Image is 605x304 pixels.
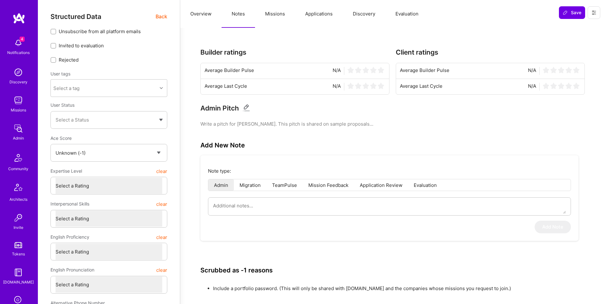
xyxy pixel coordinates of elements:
[13,13,25,24] img: logo
[205,67,254,75] span: Average Builder Pulse
[363,67,369,73] img: star
[20,37,25,42] span: 4
[558,83,564,89] img: star
[528,67,536,75] span: N/A
[50,13,101,21] span: Structured Data
[50,71,70,77] label: User tags
[56,117,89,123] span: Select a Status
[12,94,25,107] img: teamwork
[266,179,303,191] li: TeamPulse
[200,104,239,112] h3: Admin Pitch
[50,198,89,210] span: Interpersonal Skills
[205,83,247,91] span: Average Last Cycle
[303,179,354,191] li: Mission Feedback
[200,266,273,274] h3: Scrubbed as -1 reasons
[59,57,79,63] span: Rejected
[11,150,26,165] img: Community
[59,28,141,35] span: Unsubscribe from all platform emails
[347,83,354,89] img: star
[333,83,341,91] span: N/A
[563,9,581,16] span: Save
[12,266,25,279] img: guide book
[535,221,571,233] button: Add Note
[573,67,579,73] img: star
[408,179,442,191] li: Evaluation
[355,67,361,73] img: star
[156,165,167,177] button: clear
[12,212,25,224] img: Invite
[559,6,585,19] button: Save
[12,251,25,257] div: Tokens
[156,231,167,243] button: clear
[12,37,25,49] img: bell
[9,79,27,85] div: Discovery
[213,285,585,292] li: Include a portfolio password. (This will only be shared with [DOMAIN_NAME] and the companies whos...
[7,49,30,56] div: Notifications
[156,13,167,21] span: Back
[8,165,28,172] div: Community
[156,198,167,210] button: clear
[333,67,341,75] span: N/A
[59,42,104,49] span: Invited to evaluation
[50,264,94,276] span: English Pronunciation
[159,119,163,121] img: caret
[573,83,579,89] img: star
[363,83,369,89] img: star
[354,179,408,191] li: Application Review
[558,67,564,73] img: star
[200,121,585,127] pre: Write a pitch for [PERSON_NAME]. This pitch is shared on sample proposals...
[378,83,384,89] img: star
[15,242,22,248] img: tokens
[396,48,585,56] h3: Client ratings
[200,141,245,149] h3: Add New Note
[566,67,572,73] img: star
[528,83,536,91] span: N/A
[550,83,557,89] img: star
[12,66,25,79] img: discovery
[208,179,234,191] li: Admin
[543,67,549,73] img: star
[355,83,361,89] img: star
[370,67,377,73] img: star
[234,179,266,191] li: Migration
[11,181,26,196] img: Architects
[11,107,26,113] div: Missions
[550,67,557,73] img: star
[156,264,167,276] button: clear
[50,135,72,141] span: Ace Score
[243,104,250,111] i: Edit
[50,231,89,243] span: English Proficiency
[347,67,354,73] img: star
[12,122,25,135] img: admin teamwork
[400,67,449,75] span: Average Builder Pulse
[50,102,74,108] span: User Status
[543,83,549,89] img: star
[9,196,27,203] div: Architects
[370,83,377,89] img: star
[200,48,389,56] h3: Builder ratings
[160,86,163,90] i: icon Chevron
[400,83,442,91] span: Average Last Cycle
[378,67,384,73] img: star
[566,83,572,89] img: star
[53,85,80,92] div: Select a tag
[3,279,34,285] div: [DOMAIN_NAME]
[208,168,571,174] p: Note type:
[13,135,24,141] div: Admin
[50,165,82,177] span: Expertise Level
[14,224,23,231] div: Invite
